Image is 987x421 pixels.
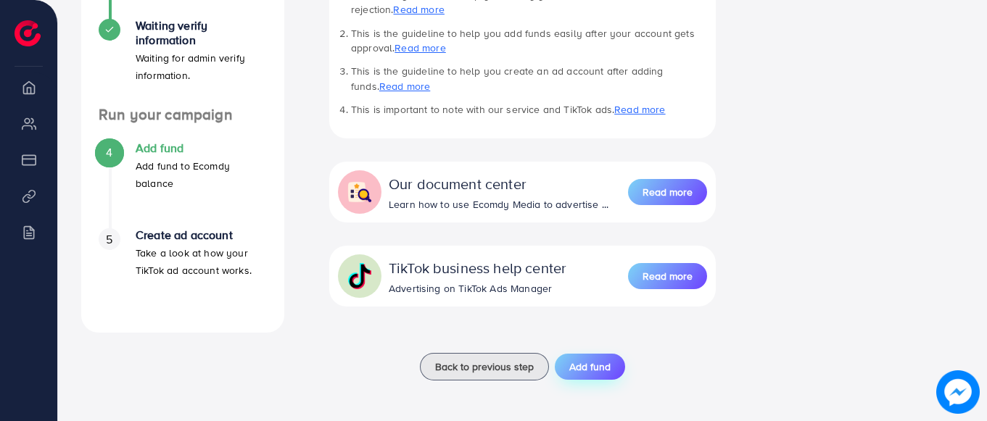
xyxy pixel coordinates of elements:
a: Read more [614,102,665,117]
span: 4 [106,144,112,161]
p: Add fund to Ecomdy balance [136,157,267,192]
li: This is important to note with our service and TikTok ads. [351,102,707,117]
img: logo [15,20,41,46]
a: Read more [379,79,430,93]
a: Read more [628,178,707,207]
span: Read more [643,185,693,199]
div: TikTok business help center [389,257,566,278]
span: Back to previous step [435,359,534,374]
p: Waiting for admin verify information. [136,49,267,84]
p: Take a look at how your TikTok ad account works. [136,244,267,279]
a: Read more [628,262,707,291]
div: Our document center [389,173,608,194]
button: Read more [628,263,707,289]
button: Add fund [555,354,625,380]
h4: Create ad account [136,228,267,242]
li: This is the guideline to help you create an ad account after adding funds. [351,64,707,93]
li: Add fund [81,141,284,228]
img: image [941,375,976,410]
h4: Add fund [136,141,267,155]
h4: Waiting verify information [136,19,267,46]
button: Read more [628,179,707,205]
li: Create ad account [81,228,284,315]
a: Read more [393,2,444,17]
span: Read more [643,269,693,283]
div: Advertising on TikTok Ads Manager [389,281,566,296]
span: Add fund [569,359,611,374]
div: Learn how to use Ecomdy Media to advertise ... [389,197,608,212]
img: collapse [347,263,373,289]
button: Back to previous step [420,353,549,380]
h4: Run your campaign [81,106,284,124]
span: 5 [106,231,112,248]
a: Read more [395,41,445,55]
li: This is the guideline to help you add funds easily after your account gets approval. [351,26,707,56]
li: Waiting verify information [81,19,284,106]
img: collapse [347,179,373,205]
